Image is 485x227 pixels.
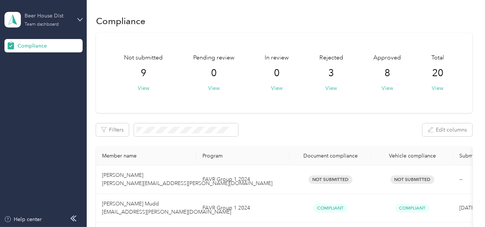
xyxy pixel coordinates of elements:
[274,67,280,79] span: 0
[373,53,401,62] span: Approved
[141,67,146,79] span: 9
[197,194,290,223] td: FAVR Group 1 2024
[96,123,129,136] button: Filters
[124,53,163,62] span: Not submitted
[382,84,393,92] button: View
[319,53,343,62] span: Rejected
[197,147,290,165] th: Program
[25,12,71,20] div: Beer House Dist
[102,201,231,215] span: [PERSON_NAME] Mudd [EMAIL_ADDRESS][PERSON_NAME][DOMAIN_NAME]
[138,84,149,92] button: View
[96,17,146,25] h1: Compliance
[432,67,443,79] span: 20
[208,84,220,92] button: View
[328,67,334,79] span: 3
[193,53,234,62] span: Pending review
[197,165,290,194] td: FAVR Group 1 2024
[296,153,366,159] div: Document compliance
[325,84,337,92] button: View
[422,123,472,136] button: Edit columns
[96,147,197,165] th: Member name
[385,67,390,79] span: 8
[4,215,42,223] button: Help center
[390,175,434,184] span: Not Submitted
[443,185,485,227] iframe: Everlance-gr Chat Button Frame
[377,153,447,159] div: Vehicle compliance
[25,22,59,27] div: Team dashboard
[432,84,443,92] button: View
[313,204,348,213] span: Compliant
[17,42,47,50] span: Compliance
[102,172,272,187] span: [PERSON_NAME] [PERSON_NAME][EMAIL_ADDRESS][PERSON_NAME][DOMAIN_NAME]
[265,53,289,62] span: In review
[309,175,352,184] span: Not Submitted
[395,204,430,213] span: Compliant
[271,84,283,92] button: View
[431,53,444,62] span: Total
[211,67,217,79] span: 0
